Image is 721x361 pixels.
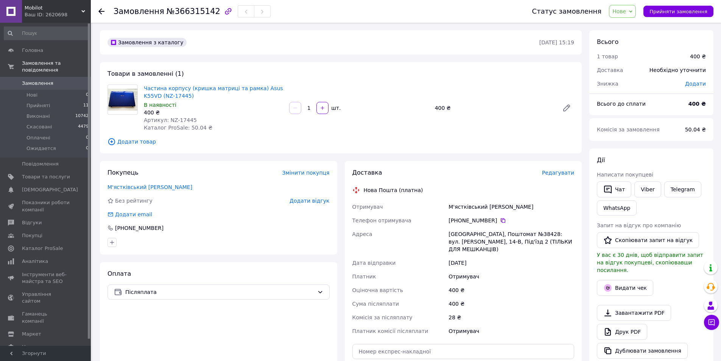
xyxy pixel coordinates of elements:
div: Необхідно уточнити [645,62,710,78]
div: Отримувач [447,324,576,338]
span: Скасовані [26,123,52,130]
div: Додати email [107,211,153,218]
span: Отримувач [352,204,383,210]
div: [DATE] [447,256,576,270]
span: Замовлення та повідомлення [22,60,91,73]
a: Telegram [664,181,701,197]
span: Товари в замовленні (1) [107,70,184,77]
span: Платник комісії післяплати [352,328,428,334]
span: Головна [22,47,43,54]
span: Платник [352,273,376,280]
span: Покупець [107,169,139,176]
span: Управління сайтом [22,291,70,305]
div: [PHONE_NUMBER] [114,224,164,232]
img: Частина корпусу (кришка матриці та рамка) Asus K55VD (NZ-17445) [108,89,137,111]
span: Додати відгук [290,198,329,204]
span: Інструменти веб-майстра та SEO [22,271,70,285]
span: Доставка [352,169,382,176]
span: Сума післяплати [352,301,399,307]
span: 0 [86,134,89,141]
span: Оплата [107,270,131,277]
span: Комісія за післяплату [352,314,413,320]
a: Завантажити PDF [597,305,671,321]
span: Ожидается [26,145,56,152]
a: Частина корпусу (кришка матриці та рамка) Asus K55VD (NZ-17445) [144,85,283,99]
span: Запит на відгук про компанію [597,222,681,228]
span: Знижка [597,81,618,87]
time: [DATE] 15:19 [539,39,574,45]
span: 0 [86,92,89,98]
span: Прийняті [26,102,50,109]
span: [DEMOGRAPHIC_DATA] [22,186,78,193]
span: Додати [685,81,706,87]
div: 400 ₴ [447,297,576,311]
span: 0 [86,145,89,152]
span: Покупці [22,232,42,239]
span: Додати товар [107,138,574,146]
span: Каталог ProSale: 50.04 ₴ [144,125,212,131]
span: 1 товар [597,53,618,59]
span: У вас є 30 днів, щоб відправити запит на відгук покупцеві, скопіювавши посилання. [597,252,703,273]
div: 28 ₴ [447,311,576,324]
span: Прийняти замовлення [649,9,707,14]
b: 400 ₴ [688,101,706,107]
div: [PHONE_NUMBER] [448,217,574,224]
span: Каталог ProSale [22,245,63,252]
span: Замовлення [22,80,53,87]
span: Доставка [597,67,623,73]
div: Статус замовлення [532,8,602,15]
div: Повернутися назад [98,8,104,15]
span: Замовлення [114,7,164,16]
span: В наявності [144,102,176,108]
button: Прийняти замовлення [643,6,713,17]
span: Показники роботи компанії [22,199,70,213]
span: Редагувати [542,170,574,176]
a: WhatsApp [597,200,637,216]
span: Оціночна вартість [352,287,403,293]
div: Нова Пошта (платна) [362,186,425,194]
span: Маркет [22,331,41,338]
span: Артикул: NZ-17445 [144,117,197,123]
div: Додати email [114,211,153,218]
span: 4479 [78,123,89,130]
button: Скопіювати запит на відгук [597,232,699,248]
div: шт. [329,104,341,112]
button: Чат з покупцем [704,315,719,330]
span: Mobilot [25,5,81,11]
a: М'ястківський [PERSON_NAME] [107,184,192,190]
a: Редагувати [559,100,574,116]
span: Телефон отримувача [352,217,411,223]
div: 400 ₴ [144,109,283,116]
span: Відгуки [22,219,42,226]
button: Видати чек [597,280,653,296]
span: Всього до сплати [597,101,646,107]
span: Нове [612,8,626,14]
span: Комісія за замовлення [597,127,660,133]
a: Viber [634,181,661,197]
span: Виконані [26,113,50,120]
span: Нові [26,92,37,98]
span: Адреса [352,231,372,237]
div: 400 ₴ [690,53,706,60]
span: Оплачені [26,134,50,141]
span: 50.04 ₴ [685,127,706,133]
span: Дата відправки [352,260,396,266]
input: Номер експрес-накладної [352,344,575,359]
span: Налаштування [22,344,61,350]
div: Отримувач [447,270,576,283]
span: Аналітика [22,258,48,265]
span: №366315142 [167,7,220,16]
span: Написати покупцеві [597,172,653,178]
span: Змінити покупця [282,170,330,176]
span: Без рейтингу [115,198,153,204]
button: Чат [597,181,631,197]
span: Товари та послуги [22,173,70,180]
button: Дублювати замовлення [597,343,688,359]
span: Всього [597,38,618,45]
span: Гаманець компанії [22,311,70,324]
div: 400 ₴ [447,283,576,297]
span: Дії [597,156,605,164]
div: Замовлення з каталогу [107,38,187,47]
div: 400 ₴ [432,103,556,113]
input: Пошук [4,27,89,40]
